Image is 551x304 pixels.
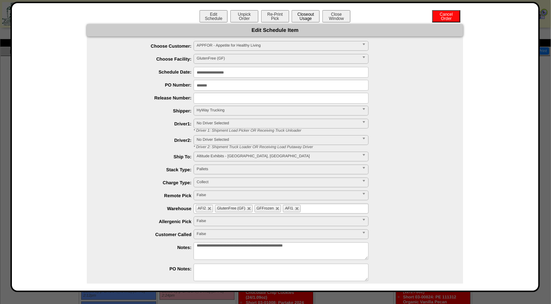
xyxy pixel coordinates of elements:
label: Driver1: [101,121,194,126]
button: EditSchedule [200,10,228,22]
button: CancelOrder [432,10,460,22]
span: Altitude Exhibits - [GEOGRAPHIC_DATA], [GEOGRAPHIC_DATA] [197,152,359,160]
label: Warehouse [101,206,194,211]
span: GlutenFree (GF) [217,206,245,210]
span: APPFOR - Appetite for Healthy Living [197,41,359,50]
button: CloseoutUsage [292,10,320,22]
label: Driver2: [101,138,194,143]
label: Ship To: [101,154,194,159]
label: Remote Pick [101,193,194,198]
span: HyWay Trucking [197,106,359,115]
span: Collect [197,178,359,186]
a: CloseWindow [322,16,351,21]
div: Edit Schedule Item [87,24,463,36]
span: GlutenFree (GF) [197,54,359,63]
span: Pallets [197,165,359,173]
div: * Driver 2: Shipment Truck Loader OR Receiving Load Putaway Driver [188,145,463,149]
span: AFI2 [198,206,206,210]
label: Customer Called [101,232,194,237]
label: Choose Customer: [101,43,194,49]
label: Charge Type: [101,180,194,185]
label: Notes: [101,245,194,250]
label: Stack Type: [101,167,194,172]
label: Choose Facility: [101,56,194,62]
span: False [197,217,359,225]
span: AFI1 [285,206,293,210]
button: UnpickOrder [230,10,258,22]
label: Release Number: [101,95,194,101]
label: Schedule Date: [101,69,194,75]
label: Allergenic Pick [101,219,194,224]
label: PO Notes: [101,266,194,271]
span: False [197,191,359,199]
span: False [197,230,359,238]
label: PO Number: [101,82,194,88]
label: Shipper: [101,108,194,113]
div: * Driver 1: Shipment Load Picker OR Receiving Truck Unloader [188,129,463,133]
span: No Driver Selected [197,119,359,127]
button: Re-PrintPick [261,10,289,22]
span: No Driver Selected [197,136,359,144]
button: CloseWindow [322,10,350,22]
span: GFFrozen [257,206,274,210]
